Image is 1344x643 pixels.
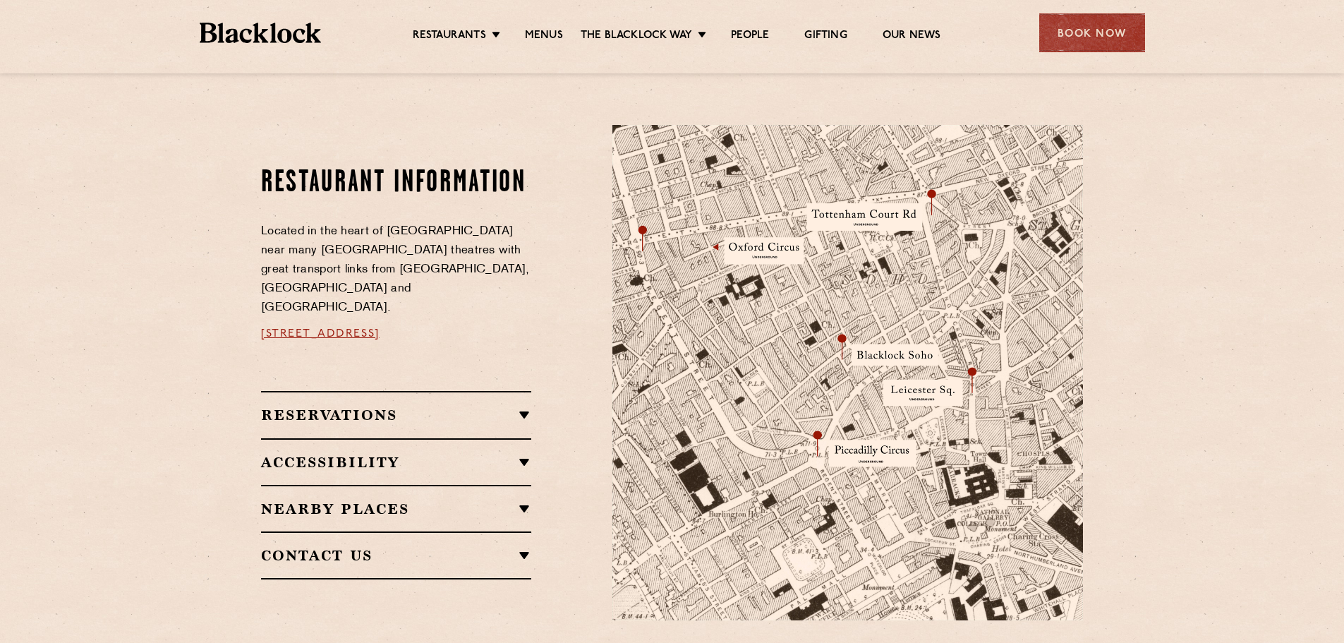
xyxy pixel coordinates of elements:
a: The Blacklock Way [581,29,692,44]
h2: Reservations [261,407,531,423]
h2: Accessibility [261,454,531,471]
a: Restaurants [413,29,486,44]
a: [STREET_ADDRESS] [261,328,380,339]
a: Menus [525,29,563,44]
a: People [731,29,769,44]
p: Located in the heart of [GEOGRAPHIC_DATA] near many [GEOGRAPHIC_DATA] theatres with great transpo... [261,222,531,318]
h2: Nearby Places [261,500,531,517]
img: svg%3E [931,489,1129,621]
img: BL_Textured_Logo-footer-cropped.svg [200,23,322,43]
a: Our News [883,29,941,44]
div: Book Now [1039,13,1145,52]
h2: Contact Us [261,547,531,564]
a: Gifting [804,29,847,44]
h2: Restaurant information [261,166,531,201]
